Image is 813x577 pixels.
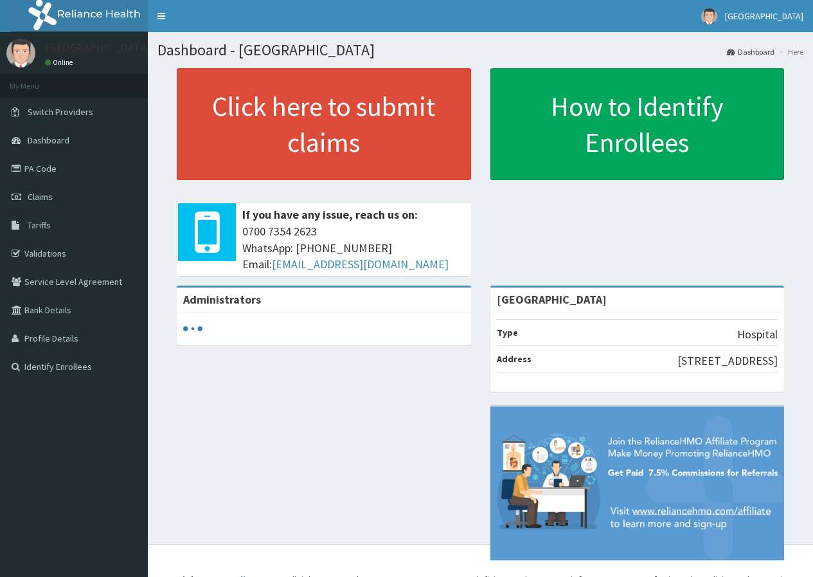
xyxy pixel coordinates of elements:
p: [STREET_ADDRESS] [677,353,778,369]
svg: audio-loading [183,319,202,338]
b: If you have any issue, reach us on: [242,207,418,222]
a: Click here to submit claims [177,68,471,180]
span: Switch Providers [28,106,93,118]
a: [EMAIL_ADDRESS][DOMAIN_NAME] [272,257,449,271]
a: How to Identify Enrollees [490,68,785,180]
p: [GEOGRAPHIC_DATA] [45,42,151,53]
li: Here [776,46,803,57]
b: Address [497,353,532,365]
b: Administrators [183,292,261,307]
h1: Dashboard - [GEOGRAPHIC_DATA] [157,42,803,59]
span: 0700 7354 2623 WhatsApp: [PHONE_NUMBER] Email: [242,223,465,273]
img: User Image [6,39,35,68]
strong: [GEOGRAPHIC_DATA] [497,292,607,307]
span: Dashboard [28,134,69,146]
span: [GEOGRAPHIC_DATA] [725,10,803,22]
img: User Image [701,8,717,24]
p: Hospital [737,326,778,343]
span: Claims [28,191,53,203]
span: Tariffs [28,219,51,231]
b: Type [497,327,518,338]
a: Online [45,58,76,67]
a: Dashboard [727,46,774,57]
img: provider-team-banner.png [490,407,785,560]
